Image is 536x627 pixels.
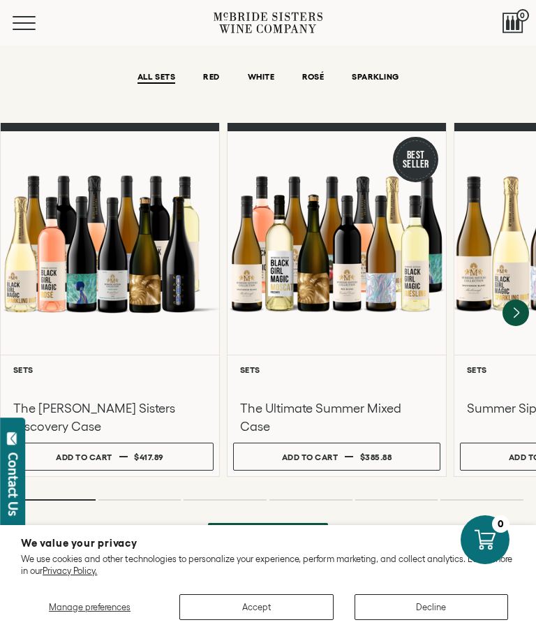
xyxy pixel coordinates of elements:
span: Manage preferences [49,602,131,612]
h3: The [PERSON_NAME] Sisters Discovery Case [13,399,207,436]
li: Page dot 5 [355,499,438,501]
button: ROSÉ [302,72,324,84]
button: ALL SETS [137,72,176,84]
div: Contact Us [6,452,20,516]
a: Shop all [208,523,328,551]
button: Decline [355,594,508,620]
li: Page dot 4 [269,499,352,501]
li: Page dot 1 [13,499,96,501]
button: Mobile Menu Trigger [13,16,63,30]
h6: Sets [13,365,207,374]
h2: We value your privacy [21,538,515,548]
button: Accept [179,594,333,620]
div: Add to cart [56,447,112,467]
button: Add to cart $417.89 [6,443,214,471]
li: Page dot 2 [98,499,181,501]
p: We use cookies and other technologies to personalize your experience, perform marketing, and coll... [21,554,515,577]
span: $385.88 [360,452,392,462]
button: WHITE [248,72,274,84]
button: SPARKLING [352,72,399,84]
span: 0 [516,9,529,22]
button: Manage preferences [21,594,158,620]
span: Shop all [231,524,306,551]
a: Privacy Policy. [43,566,97,576]
h3: The Ultimate Summer Mixed Case [240,399,433,436]
button: RED [203,72,219,84]
button: Next [502,300,529,326]
li: Page dot 6 [440,499,523,501]
button: Add to cart $385.88 [233,443,440,471]
h6: Sets [240,365,433,374]
div: 0 [492,515,509,533]
div: Add to cart [282,447,338,467]
a: Best Seller The Ultimate Summer Mixed Case Sets The Ultimate Summer Mixed Case Add to cart $385.88 [227,123,447,477]
li: Page dot 3 [184,499,267,501]
span: $417.89 [134,452,164,462]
